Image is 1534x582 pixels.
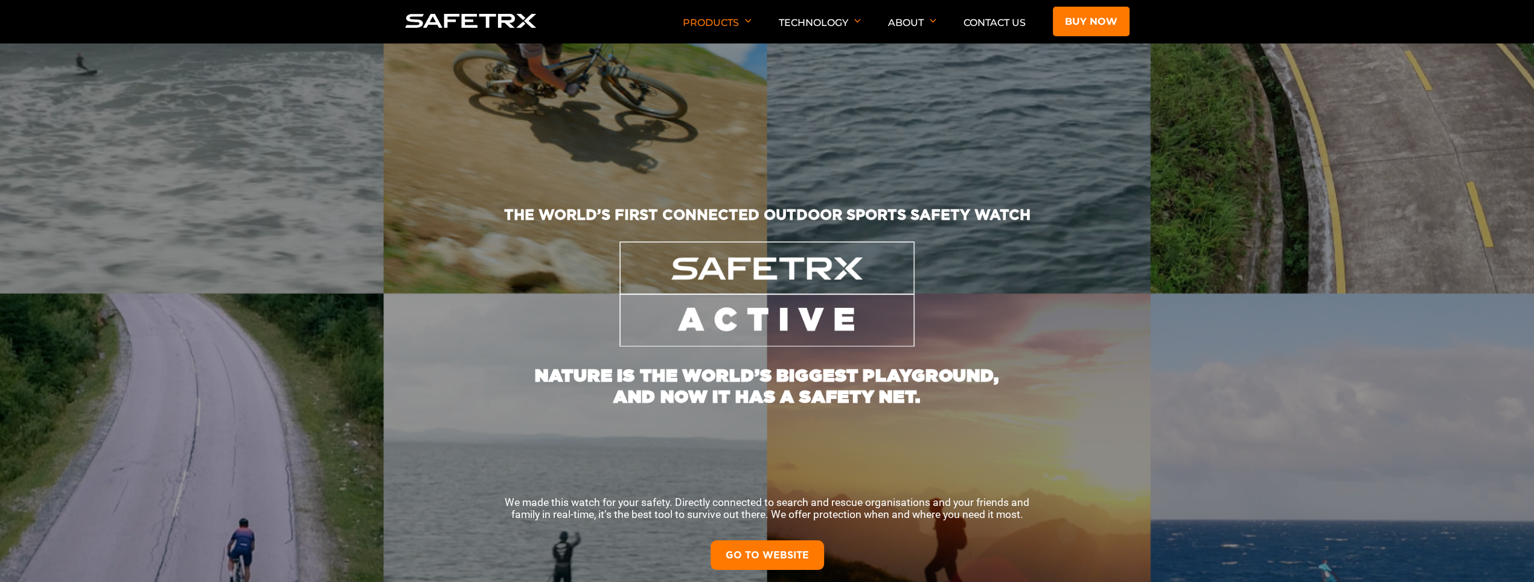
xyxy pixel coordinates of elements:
p: About [888,17,936,43]
h1: NATURE IS THE WORLD’S BIGGEST PLAYGROUND, AND NOW IT HAS A SAFETY NET. [526,347,1009,407]
img: Arrow down icon [745,19,752,23]
h2: THE WORLD’S FIRST CONNECTED OUTDOOR SPORTS SAFETY WATCH [153,206,1381,241]
img: Arrow down icon [930,19,936,23]
p: Technology [779,17,861,43]
p: We made this watch for your safety. Directly connected to search and rescue organisations and you... [496,496,1039,520]
img: SafeTrx Active Logo [619,241,915,347]
a: Contact Us [964,17,1026,28]
a: GO TO WEBSITE [711,540,824,570]
a: Buy now [1053,7,1130,36]
iframe: Chat Widget [1474,524,1534,582]
img: Logo SafeTrx [405,14,537,28]
p: Products [683,17,752,43]
img: Arrow down icon [854,19,861,23]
